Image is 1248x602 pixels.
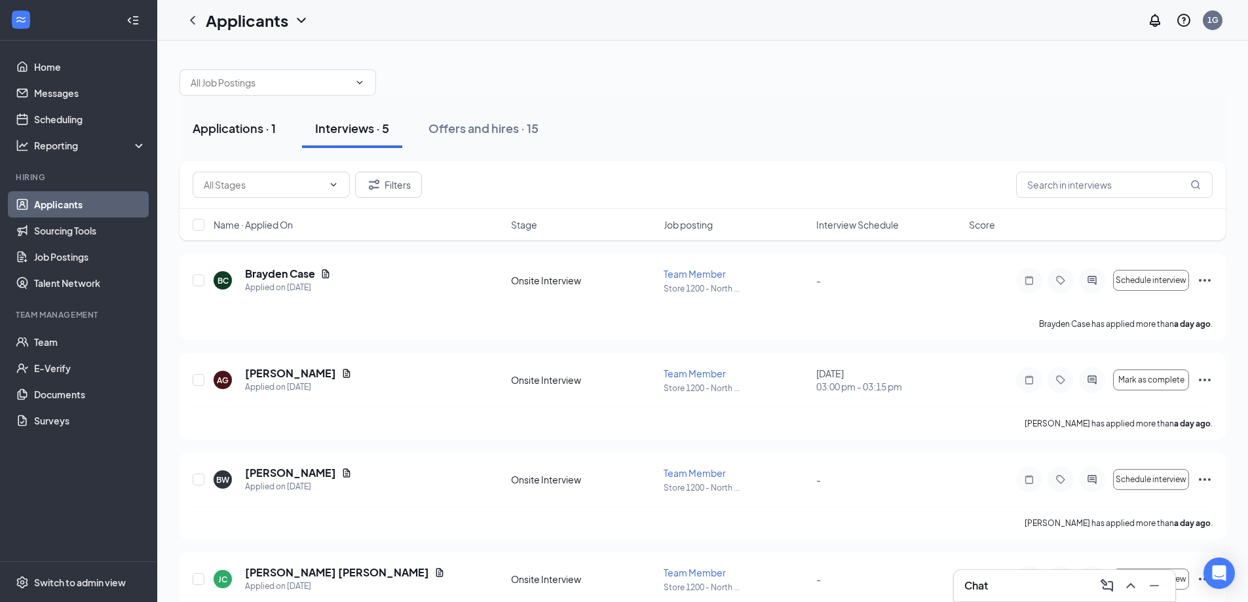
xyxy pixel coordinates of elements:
div: Onsite Interview [511,274,656,287]
svg: Document [341,468,352,478]
h5: Brayden Case [245,267,315,281]
div: Switch to admin view [34,576,126,589]
div: Applied on [DATE] [245,580,445,593]
svg: Note [1021,474,1037,485]
svg: WorkstreamLogo [14,13,28,26]
div: Hiring [16,172,143,183]
p: Store 1200 - North ... [664,582,808,593]
a: Talent Network [34,270,146,296]
b: a day ago [1174,419,1211,428]
svg: Note [1021,375,1037,385]
svg: ChevronDown [354,77,365,88]
a: Surveys [34,407,146,434]
div: Onsite Interview [511,373,656,386]
span: Team Member [664,467,726,479]
p: Brayden Case has applied more than . [1039,318,1213,329]
svg: MagnifyingGlass [1190,179,1201,190]
a: E-Verify [34,355,146,381]
svg: ChevronDown [328,179,339,190]
button: Minimize [1144,575,1165,596]
div: [DATE] [816,367,961,393]
svg: ComposeMessage [1099,578,1115,593]
div: AG [217,375,229,386]
svg: Notifications [1147,12,1163,28]
svg: Ellipses [1197,372,1213,388]
b: a day ago [1174,518,1211,528]
p: [PERSON_NAME] has applied more than . [1025,517,1213,529]
svg: Tag [1053,275,1068,286]
div: Reporting [34,139,147,152]
a: Applicants [34,191,146,217]
svg: Ellipses [1197,472,1213,487]
span: - [816,573,821,585]
span: 03:00 pm - 03:15 pm [816,380,961,393]
a: Sourcing Tools [34,217,146,244]
p: Store 1200 - North ... [664,383,808,394]
div: Offers and hires · 15 [428,120,539,136]
div: Interviews · 5 [315,120,389,136]
span: Score [969,218,995,231]
div: Applied on [DATE] [245,281,331,294]
div: Applied on [DATE] [245,480,352,493]
h5: [PERSON_NAME] [245,366,336,381]
svg: Document [320,269,331,279]
button: Schedule interview [1113,270,1189,291]
button: Schedule interview [1113,569,1189,590]
div: BW [216,474,229,485]
p: [PERSON_NAME] has applied more than . [1025,418,1213,429]
div: Applied on [DATE] [245,381,352,394]
button: ChevronUp [1120,575,1141,596]
svg: ActiveChat [1084,375,1100,385]
span: - [816,474,821,485]
svg: ChevronUp [1123,578,1139,593]
span: Interview Schedule [816,218,899,231]
span: Team Member [664,367,726,379]
div: 1G [1207,14,1219,26]
h5: [PERSON_NAME] [245,466,336,480]
div: Applications · 1 [193,120,276,136]
svg: Document [341,368,352,379]
input: Search in interviews [1016,172,1213,198]
h5: [PERSON_NAME] [PERSON_NAME] [245,565,429,580]
div: Open Intercom Messenger [1203,557,1235,589]
div: BC [217,275,229,286]
h3: Chat [964,578,988,593]
a: Documents [34,381,146,407]
svg: Document [434,567,445,578]
div: Onsite Interview [511,473,656,486]
svg: Analysis [16,139,29,152]
svg: Minimize [1146,578,1162,593]
div: Onsite Interview [511,573,656,586]
a: Job Postings [34,244,146,270]
p: Store 1200 - North ... [664,482,808,493]
span: Mark as complete [1118,375,1184,385]
svg: Filter [366,177,382,193]
span: Stage [511,218,537,231]
p: Store 1200 - North ... [664,283,808,294]
a: Messages [34,80,146,106]
svg: QuestionInfo [1176,12,1192,28]
span: Name · Applied On [214,218,293,231]
svg: Collapse [126,14,140,27]
span: - [816,274,821,286]
button: ComposeMessage [1097,575,1118,596]
svg: Ellipses [1197,273,1213,288]
svg: ChevronDown [293,12,309,28]
div: Team Management [16,309,143,320]
button: Schedule interview [1113,469,1189,490]
span: Schedule interview [1116,276,1186,285]
input: All Job Postings [191,75,349,90]
svg: Settings [16,576,29,589]
svg: ChevronLeft [185,12,200,28]
span: Job posting [664,218,713,231]
button: Mark as complete [1113,369,1189,390]
svg: Tag [1053,375,1068,385]
span: Schedule interview [1116,475,1186,484]
a: Team [34,329,146,355]
a: Home [34,54,146,80]
h1: Applicants [206,9,288,31]
svg: ActiveChat [1084,474,1100,485]
span: Team Member [664,268,726,280]
a: Scheduling [34,106,146,132]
